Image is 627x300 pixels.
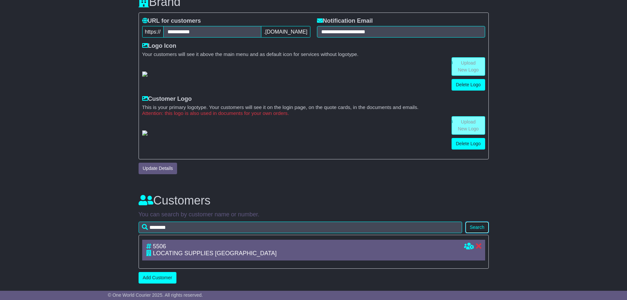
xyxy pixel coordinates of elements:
[452,138,485,150] a: Delete Logo
[139,211,489,218] p: You can search by customer name or number.
[261,26,310,38] span: .[DOMAIN_NAME]
[139,272,176,284] a: Add Customer
[142,95,192,103] label: Customer Logo
[153,250,277,257] span: LOCATING SUPPLIES [GEOGRAPHIC_DATA]
[153,243,166,250] span: 5506
[465,222,488,233] button: Search
[142,51,485,57] small: Your customers will see it above the main menu and as default icon for services without logotype.
[142,110,485,116] small: Attention: this logo is also used in documents for your own orders.
[142,104,485,110] small: This is your primary logotype. Your customers will see it on the login page, on the quote cards, ...
[142,130,147,136] img: GetCustomerLogo
[142,26,164,38] span: https://
[142,17,201,25] label: URL for customers
[139,194,489,207] h3: Customers
[139,163,177,174] button: Update Details
[142,42,176,50] label: Logo Icon
[452,57,485,76] a: Upload New Logo
[108,292,203,298] span: © One World Courier 2025. All rights reserved.
[142,71,147,77] img: GetResellerIconLogo
[452,79,485,91] a: Delete Logo
[452,116,485,135] a: Upload New Logo
[317,17,373,25] label: Notification Email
